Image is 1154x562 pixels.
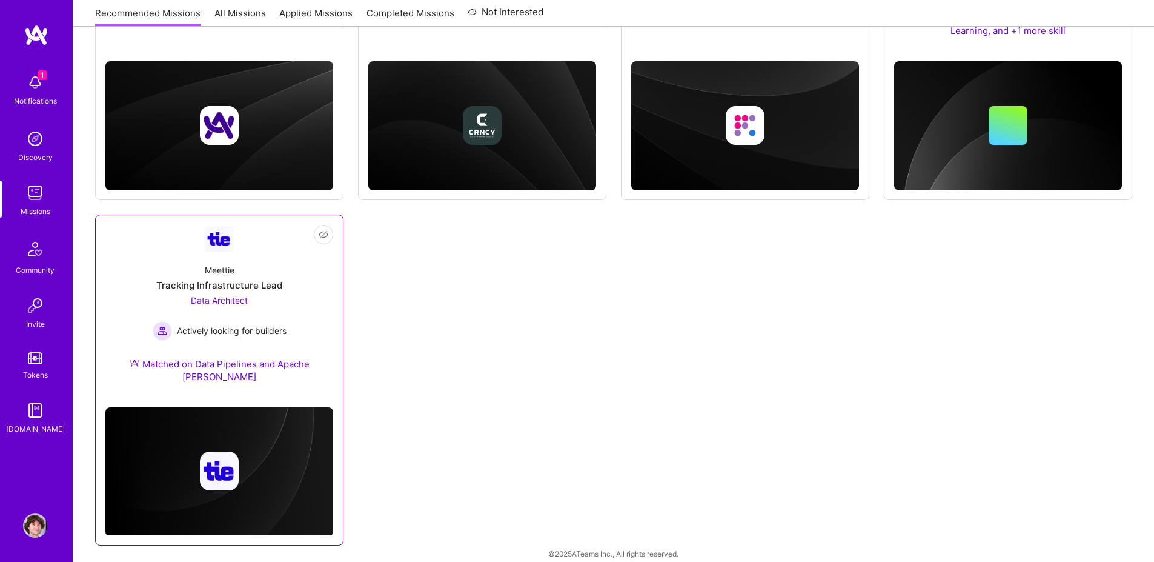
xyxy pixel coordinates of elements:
[205,264,234,276] div: Meettie
[726,106,764,145] img: Company logo
[23,127,47,151] img: discovery
[463,106,502,145] img: Company logo
[205,226,234,252] img: Company Logo
[14,95,57,107] div: Notifications
[21,205,50,218] div: Missions
[214,7,266,27] a: All Missions
[21,235,50,264] img: Community
[38,70,47,80] span: 1
[23,70,47,95] img: bell
[23,293,47,318] img: Invite
[23,181,47,205] img: teamwork
[26,318,45,330] div: Invite
[156,279,282,292] div: Tracking Infrastructure Lead
[153,321,172,341] img: Actively looking for builders
[95,7,201,27] a: Recommended Missions
[468,5,543,27] a: Not Interested
[23,398,47,423] img: guide book
[177,324,287,337] span: Actively looking for builders
[105,61,333,190] img: cover
[23,513,47,538] img: User Avatar
[6,423,65,435] div: [DOMAIN_NAME]
[631,61,859,190] img: cover
[28,352,42,364] img: tokens
[279,7,353,27] a: Applied Missions
[24,24,48,46] img: logo
[105,358,333,383] div: Matched on Data Pipelines and Apache [PERSON_NAME]
[105,225,333,398] a: Company LogoMeettieTracking Infrastructure LeadData Architect Actively looking for buildersActive...
[366,7,454,27] a: Completed Missions
[894,61,1122,190] img: cover
[20,513,50,538] a: User Avatar
[18,151,53,164] div: Discovery
[200,106,239,145] img: Company logo
[200,452,239,490] img: Company logo
[130,358,139,368] img: Ateam Purple Icon
[368,61,596,190] img: cover
[105,407,333,537] img: cover
[23,369,48,381] div: Tokens
[191,295,248,306] span: Data Architect
[319,230,328,239] i: icon EyeClosed
[16,264,55,276] div: Community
